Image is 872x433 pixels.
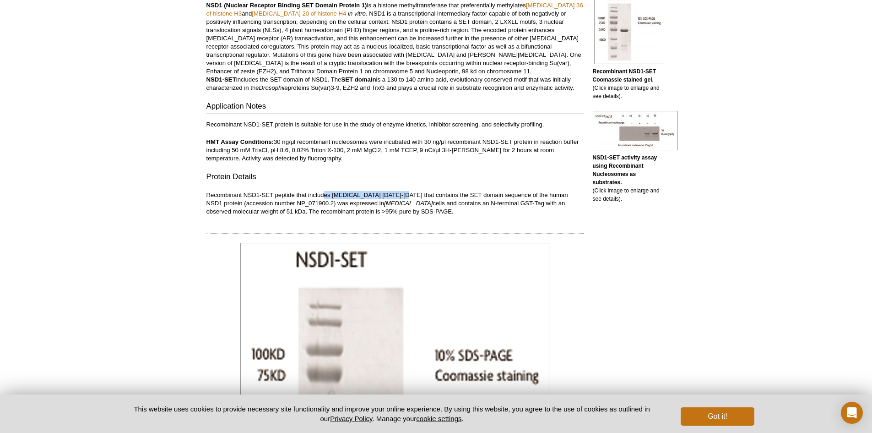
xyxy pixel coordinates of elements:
p: 30 ng/μl recombinant nucleosomes were incubated with 30 ng/μl recombinant NSD1-SET protein in rea... [206,138,584,163]
button: Got it! [681,407,754,426]
p: This website uses cookies to provide necessary site functionality and improve your online experie... [118,404,666,423]
p: Recombinant NSD1-SET protein is suitable for use in the study of enzyme kinetics, inhibitor scree... [206,121,584,129]
strong: NSD1-SET [206,76,236,83]
i: Drosophila [259,84,288,91]
strong: NSD1 (Nuclear Receptor Binding SET Domain Protein 1) [206,2,367,9]
a: [MEDICAL_DATA] 20 of histone H4 [252,10,346,17]
h3: Protein Details [206,171,584,184]
b: NSD1-SET activity assay using Recombinant Nucleosomes as substrates. [593,154,657,186]
i: in vitro [348,10,366,17]
a: [MEDICAL_DATA] 36 of histone H3 [206,2,583,17]
p: is a histone methyltransferase that preferentially methylates and . NSD1 is a transcriptional int... [206,1,584,92]
p: (Click image to enlarge and see details). [593,67,666,100]
strong: HMT Assay Conditions: [206,138,274,145]
h3: Application Notes [206,101,584,114]
b: Recombinant NSD1-SET Coomassie stained gel. [593,68,656,83]
div: Open Intercom Messenger [841,402,863,424]
p: Recombinant NSD1-SET peptide that includes [MEDICAL_DATA] [DATE]-[DATE] that contains the SET dom... [206,191,584,216]
b: SET domain [341,76,376,83]
img: NSD1-SET activity assay using Recombinant Nucleosomes as substrates. [593,111,678,150]
i: [MEDICAL_DATA] [384,200,433,207]
a: Privacy Policy [330,415,372,422]
button: cookie settings [416,415,461,422]
p: (Click image to enlarge and see details). [593,153,666,203]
